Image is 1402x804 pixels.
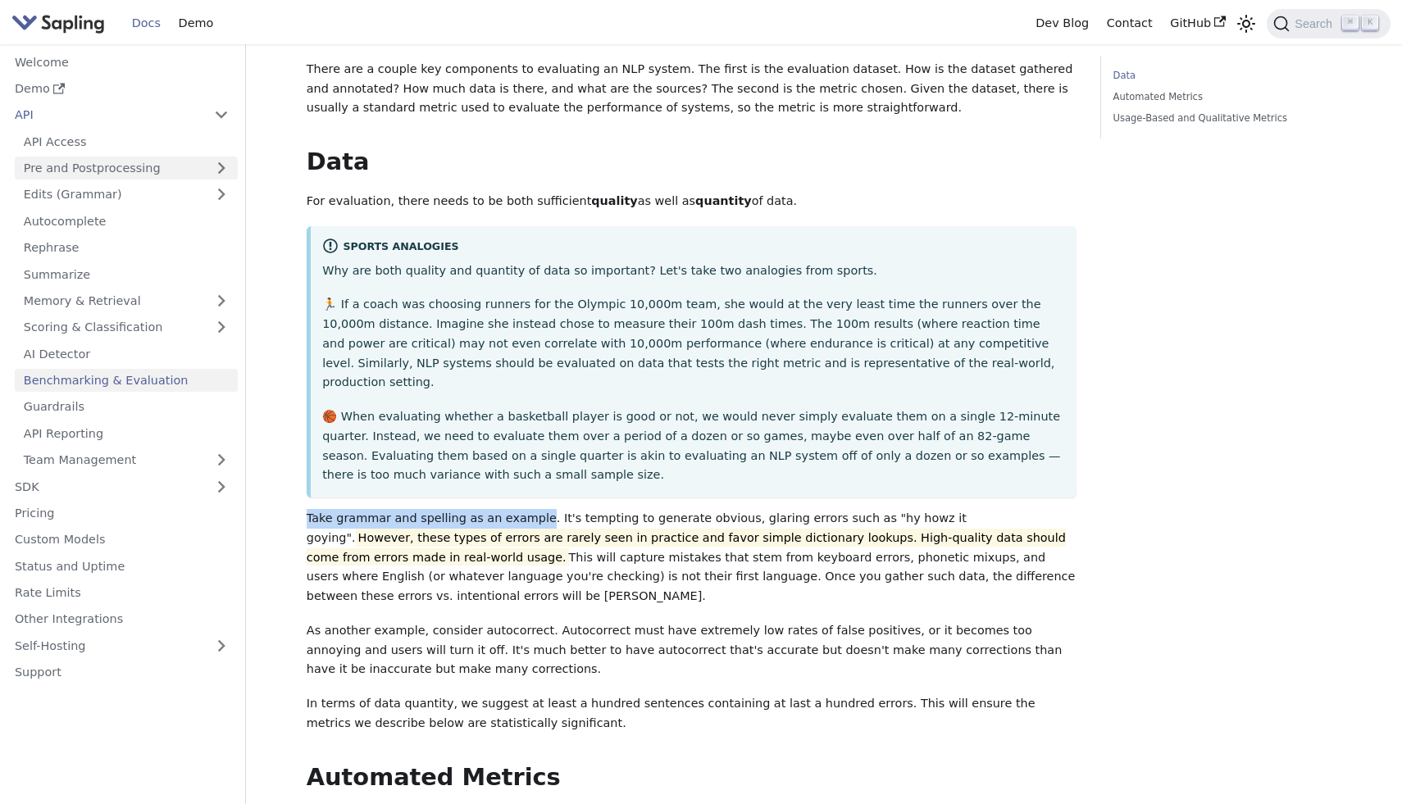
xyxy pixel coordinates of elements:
a: Docs [123,11,170,36]
a: Custom Models [6,528,238,552]
h2: Automated Metrics [307,763,1077,793]
a: API Reporting [15,421,238,445]
p: In terms of data quantity, we suggest at least a hundred sentences containing at last a hundred e... [307,694,1077,734]
a: Pricing [6,502,238,525]
a: AI Detector [15,342,238,366]
kbd: ⌘ [1342,16,1359,30]
a: API [6,103,205,127]
a: Rate Limits [6,581,238,605]
a: Other Integrations [6,607,238,631]
a: Demo [170,11,222,36]
strong: quality [591,194,637,207]
button: Switch between dark and light mode (currently light mode) [1235,11,1259,35]
a: API Access [15,129,238,153]
p: There are a couple key components to evaluating an NLP system. The first is the evaluation datase... [307,60,1077,118]
a: Automated Metrics [1113,89,1336,105]
a: Edits (Grammar) [15,183,238,207]
a: Memory & Retrieval [15,289,238,313]
a: GitHub [1161,11,1234,36]
a: Rephrase [15,236,238,260]
p: For evaluation, there needs to be both sufficient as well as of data. [307,192,1077,211]
a: Benchmarking & Evaluation [15,369,238,393]
button: Expand sidebar category 'SDK' [205,475,238,498]
p: Why are both quality and quantity of data so important? Let's take two analogies from sports. [322,261,1065,281]
a: Demo [6,77,238,101]
span: Search [1290,17,1342,30]
a: Summarize [15,262,238,286]
a: Team Management [15,448,238,472]
button: Collapse sidebar category 'API' [205,103,238,127]
a: SDK [6,475,205,498]
img: Sapling.ai [11,11,105,35]
button: Search (Command+K) [1267,9,1390,39]
a: Data [1113,68,1336,84]
a: Guardrails [15,395,238,419]
a: Pre and Postprocessing [15,157,238,180]
p: 🏃 If a coach was choosing runners for the Olympic 10,000m team, she would at the very least time ... [322,295,1065,393]
a: Dev Blog [1026,11,1097,36]
mark: However, these types of errors are rarely seen in practice and favor simple dictionary lookups. H... [307,529,1066,566]
p: As another example, consider autocorrect. Autocorrect must have extremely low rates of false posi... [307,621,1077,679]
a: Support [6,661,238,684]
kbd: K [1362,16,1378,30]
a: Contact [1098,11,1162,36]
a: Autocomplete [15,209,238,233]
p: Take grammar and spelling as an example. It's tempting to generate obvious, glaring errors such a... [307,509,1077,606]
strong: quantity [695,194,752,207]
h2: Data [307,148,1077,177]
a: Scoring & Classification [15,316,238,339]
a: Status and Uptime [6,554,238,578]
a: Self-Hosting [6,634,238,657]
a: Usage-Based and Qualitative Metrics [1113,111,1336,126]
p: 🏀 When evaluating whether a basketball player is good or not, we would never simply evaluate them... [322,407,1065,485]
a: Sapling.ai [11,11,111,35]
div: Sports Analogies [322,238,1065,257]
a: Welcome [6,50,238,74]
